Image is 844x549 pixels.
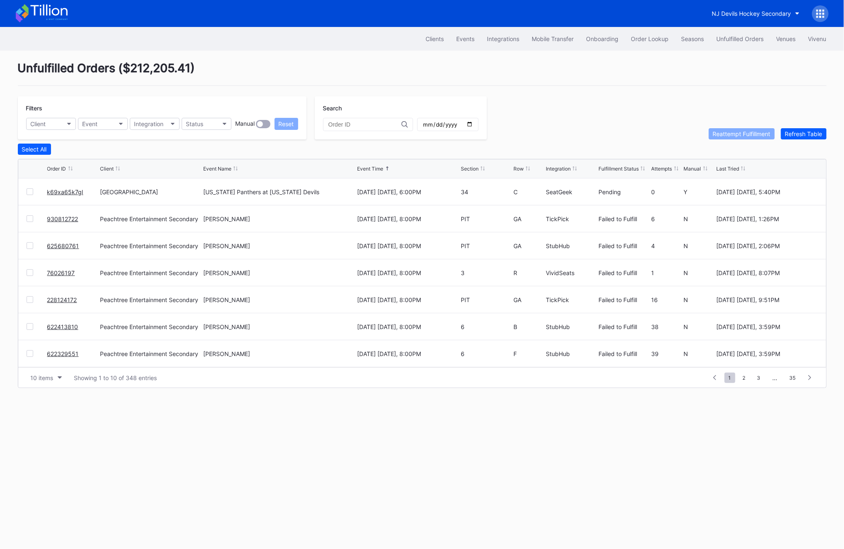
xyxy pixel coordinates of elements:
[625,31,675,46] a: Order Lookup
[47,242,79,249] a: 625680761
[710,31,770,46] button: Unfulfilled Orders
[357,188,458,195] div: [DATE] [DATE], 6:00PM
[203,350,250,357] div: [PERSON_NAME]
[78,118,128,130] button: Event
[487,35,520,42] div: Integrations
[725,373,735,383] span: 1
[684,242,714,249] div: N
[461,323,511,330] div: 6
[652,350,682,357] div: 39
[526,31,580,46] button: Mobile Transfer
[357,269,458,276] div: [DATE] [DATE], 8:00PM
[18,144,51,155] button: Select All
[684,323,714,330] div: N
[753,373,765,383] span: 3
[785,130,822,137] div: Refresh Table
[83,120,98,127] div: Event
[357,350,458,357] div: [DATE] [DATE], 8:00PM
[203,188,319,195] div: [US_STATE] Panthers at [US_STATE] Devils
[26,105,298,112] div: Filters
[22,146,47,153] div: Select All
[713,130,771,137] div: Reattempt Fulfillment
[357,242,458,249] div: [DATE] [DATE], 8:00PM
[709,128,775,139] button: Reattempt Fulfillment
[47,215,78,222] a: 930812722
[598,242,649,249] div: Failed to Fulfill
[513,188,544,195] div: C
[716,296,817,303] div: [DATE] [DATE], 9:51PM
[546,269,596,276] div: VividSeats
[716,350,817,357] div: [DATE] [DATE], 3:59PM
[681,35,704,42] div: Seasons
[461,215,511,222] div: PIT
[684,215,714,222] div: N
[766,374,784,381] div: ...
[203,215,250,222] div: [PERSON_NAME]
[26,118,76,130] button: Client
[546,350,596,357] div: StubHub
[684,296,714,303] div: N
[100,323,201,330] div: Peachtree Entertainment Secondary
[684,350,714,357] div: N
[546,188,596,195] div: SeatGeek
[18,61,827,86] div: Unfulfilled Orders ( $212,205.41 )
[279,120,294,127] div: Reset
[652,188,682,195] div: 0
[27,372,66,383] button: 10 items
[47,269,75,276] a: 76026197
[675,31,710,46] button: Seasons
[770,31,802,46] a: Venues
[546,242,596,249] div: StubHub
[186,120,204,127] div: Status
[481,31,526,46] a: Integrations
[802,31,833,46] button: Vivenu
[652,323,682,330] div: 38
[203,269,250,276] div: [PERSON_NAME]
[652,269,682,276] div: 1
[100,188,201,195] div: [GEOGRAPHIC_DATA]
[684,269,714,276] div: N
[652,296,682,303] div: 16
[598,188,649,195] div: Pending
[513,269,544,276] div: R
[461,350,511,357] div: 6
[716,242,817,249] div: [DATE] [DATE], 2:06PM
[513,242,544,249] div: GA
[450,31,481,46] a: Events
[808,35,827,42] div: Vivenu
[100,215,201,222] div: Peachtree Entertainment Secondary
[716,269,817,276] div: [DATE] [DATE], 8:07PM
[717,35,764,42] div: Unfulfilled Orders
[716,166,739,172] div: Last Tried
[706,6,806,21] button: NJ Devils Hockey Secondary
[716,188,817,195] div: [DATE] [DATE], 5:40PM
[598,296,649,303] div: Failed to Fulfill
[513,323,544,330] div: B
[546,166,571,172] div: Integration
[461,166,479,172] div: Section
[357,323,458,330] div: [DATE] [DATE], 8:00PM
[357,166,383,172] div: Event Time
[652,166,672,172] div: Attempts
[100,269,201,276] div: Peachtree Entertainment Secondary
[203,242,250,249] div: [PERSON_NAME]
[182,118,231,130] button: Status
[776,35,796,42] div: Venues
[100,296,201,303] div: Peachtree Entertainment Secondary
[130,118,180,130] button: Integration
[652,242,682,249] div: 4
[716,323,817,330] div: [DATE] [DATE], 3:59PM
[275,118,298,130] button: Reset
[236,120,255,128] div: Manual
[684,166,701,172] div: Manual
[420,31,450,46] button: Clients
[47,188,83,195] a: k69xa65k7gl
[580,31,625,46] a: Onboarding
[513,350,544,357] div: F
[598,350,649,357] div: Failed to Fulfill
